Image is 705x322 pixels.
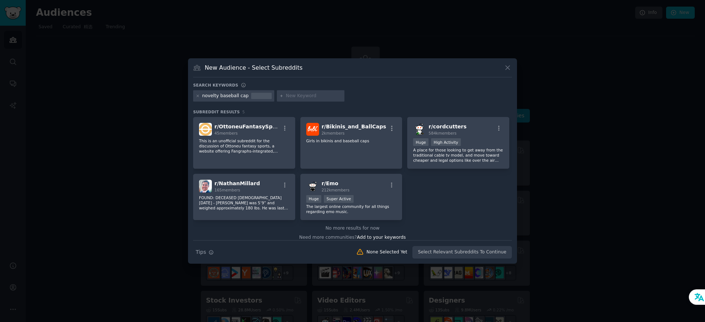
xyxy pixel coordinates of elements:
[205,64,303,72] h3: New Audience - Select Subreddits
[413,123,426,136] img: cordcutters
[214,131,238,135] span: 45 members
[202,93,249,99] div: novelty baseball cap
[193,246,216,259] button: Tips
[413,147,503,163] p: A place for those looking to get away from the traditional cable tv model, and move toward cheape...
[193,109,240,114] span: Subreddit Results
[199,123,212,136] img: OttoneuFantasySports
[429,124,466,129] span: r/ cordcutters
[306,123,319,136] img: Bikinis_and_BallCaps
[429,131,456,135] span: 584k members
[306,204,397,214] p: The largest online community for all things regarding emo music.
[306,138,397,143] p: Girls in bikinis and baseball caps
[214,124,284,129] span: r/ OttoneuFantasySports
[306,195,322,203] div: Huge
[199,138,289,154] p: This is an unofficial subreddit for the discussion of Ottoneu fantasy sports, a website offering ...
[193,232,512,241] div: Need more communities?
[357,235,406,240] span: Add to your keywords
[242,110,245,114] span: 5
[322,131,345,135] span: 2k members
[193,225,512,232] div: No more results for now
[322,124,386,129] span: r/ Bikinis_and_BallCaps
[322,188,350,192] span: 212k members
[199,180,212,193] img: NathanMillard
[214,180,260,186] span: r/ NathanMillard
[322,180,339,186] span: r/ Emo
[366,249,407,256] div: None Selected Yet
[199,195,289,211] p: FOUND: DECEASED [DEMOGRAPHIC_DATA][DATE] - [PERSON_NAME] was 5’9” and weighed approximately 180 l...
[324,195,354,203] div: Super Active
[214,188,240,192] span: 165 members
[193,83,238,88] h3: Search keywords
[286,93,342,99] input: New Keyword
[413,138,429,146] div: Huge
[431,138,461,146] div: High Activity
[306,180,319,193] img: Emo
[196,248,206,256] span: Tips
